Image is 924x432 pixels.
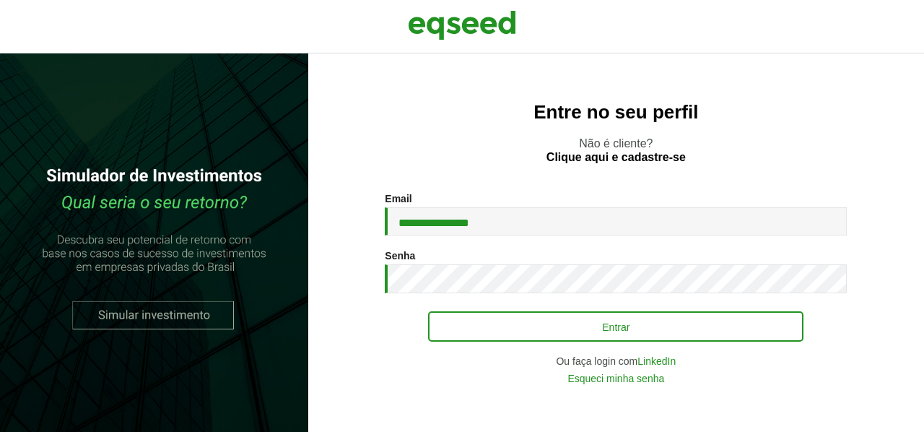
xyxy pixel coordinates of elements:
a: Esqueci minha senha [567,373,664,384]
a: LinkedIn [637,356,676,366]
img: EqSeed Logo [408,7,516,43]
div: Ou faça login com [385,356,847,366]
button: Entrar [428,311,803,342]
label: Senha [385,251,415,261]
a: Clique aqui e cadastre-se [546,152,686,163]
label: Email [385,194,411,204]
p: Não é cliente? [337,137,895,164]
h2: Entre no seu perfil [337,102,895,123]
